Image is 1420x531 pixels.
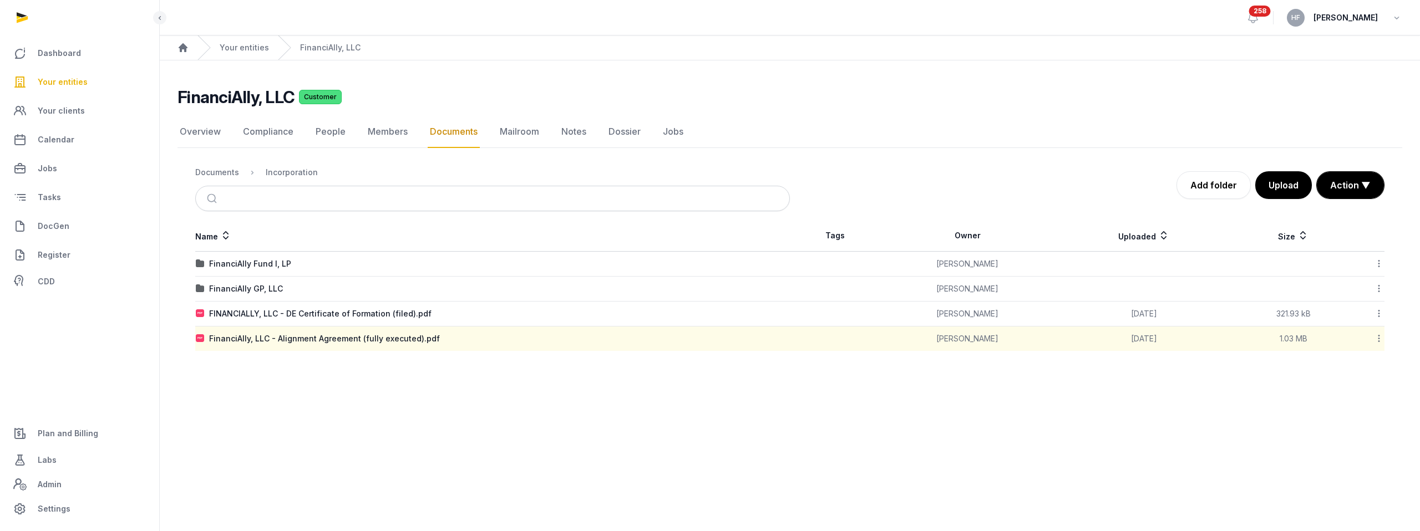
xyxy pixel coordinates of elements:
[38,162,57,175] span: Jobs
[9,496,150,522] a: Settings
[1233,220,1353,252] th: Size
[880,302,1055,326] td: [PERSON_NAME]
[498,116,541,148] a: Mailroom
[559,116,589,148] a: Notes
[606,116,643,148] a: Dossier
[177,116,223,148] a: Overview
[9,270,150,293] a: CDD
[9,40,150,67] a: Dashboard
[1233,302,1353,326] td: 321.93 kB
[9,420,150,447] a: Plan and Billing
[880,220,1055,252] th: Owner
[1255,171,1312,199] button: Upload
[177,87,295,107] h2: FinanciAlly, LLC
[9,98,150,124] a: Your clients
[266,167,318,178] div: Incorporation
[209,258,291,269] div: FinanciAlly Fund I, LP
[1131,334,1157,343] span: [DATE]
[38,219,69,233] span: DocGen
[1287,9,1305,27] button: HF
[38,453,57,467] span: Labs
[160,35,1420,60] nav: Breadcrumb
[661,116,686,148] a: Jobs
[1176,171,1251,199] a: Add folder
[38,104,85,118] span: Your clients
[300,42,361,53] a: FinanciAlly, LLC
[196,309,205,318] img: pdf.svg
[1313,11,1378,24] span: [PERSON_NAME]
[195,167,239,178] div: Documents
[9,213,150,239] a: DocGen
[209,308,432,319] div: FINANCIALLY, LLC - DE Certificate of Formation (filed).pdf
[38,502,70,515] span: Settings
[38,248,70,262] span: Register
[220,42,269,53] a: Your entities
[9,473,150,496] a: Admin
[880,277,1055,302] td: [PERSON_NAME]
[880,252,1055,277] td: [PERSON_NAME]
[1233,326,1353,351] td: 1.03 MB
[1317,172,1384,198] button: Action ▼
[9,69,150,95] a: Your entities
[9,126,150,153] a: Calendar
[38,191,61,204] span: Tasks
[196,259,205,268] img: folder.svg
[1249,6,1271,17] span: 258
[9,155,150,182] a: Jobs
[9,242,150,268] a: Register
[195,159,790,186] nav: Breadcrumb
[200,186,226,211] button: Submit
[38,275,55,288] span: CDD
[177,116,1402,148] nav: Tabs
[209,333,440,344] div: FinanciAlly, LLC - Alignment Agreement (fully executed).pdf
[313,116,348,148] a: People
[1291,14,1300,21] span: HF
[196,284,205,293] img: folder.svg
[1131,309,1157,318] span: [DATE]
[38,75,88,89] span: Your entities
[38,47,81,60] span: Dashboard
[196,334,205,343] img: pdf.svg
[195,220,790,252] th: Name
[299,90,342,104] span: Customer
[790,220,880,252] th: Tags
[9,447,150,473] a: Labs
[9,184,150,211] a: Tasks
[38,478,62,491] span: Admin
[209,283,283,294] div: FinanciAlly GP, LLC
[366,116,410,148] a: Members
[428,116,480,148] a: Documents
[38,133,74,146] span: Calendar
[1055,220,1233,252] th: Uploaded
[38,427,98,440] span: Plan and Billing
[241,116,296,148] a: Compliance
[880,326,1055,351] td: [PERSON_NAME]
